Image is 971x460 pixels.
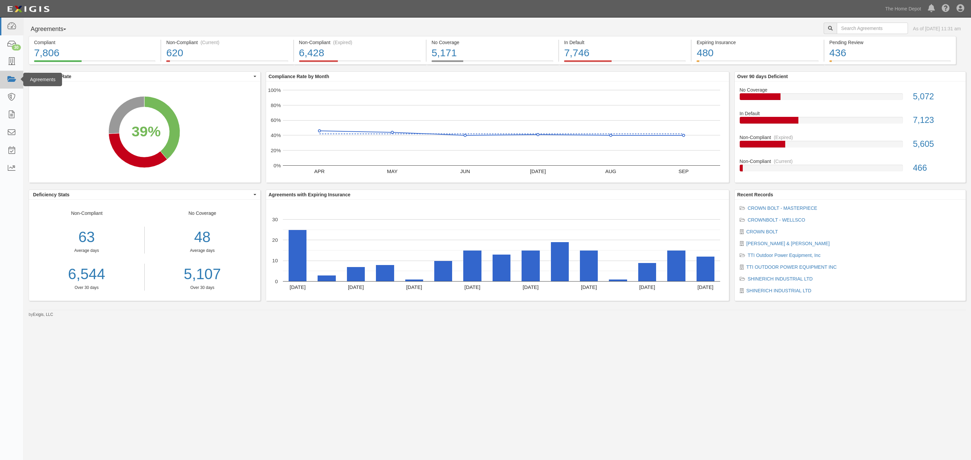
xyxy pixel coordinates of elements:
[746,288,812,293] a: SHINERICH INDUSTRIAL LTD
[5,3,52,15] img: logo-5460c22ac91f19d4615b14bd174203de0afe785f0fc80cf4dbbc73dc1793850b.png
[746,264,837,270] a: TTI OUTDOOR POWER EQUIPMENT INC
[29,285,144,291] div: Over 30 days
[131,121,160,142] div: 39%
[735,158,966,165] div: Non-Compliant
[275,278,277,284] text: 0
[737,74,788,79] b: Over 90 days Deficient
[29,81,260,183] svg: A chart.
[432,46,553,60] div: 5,171
[697,39,818,46] div: Expiring Insurance
[266,81,729,183] svg: A chart.
[829,39,951,46] div: Pending Review
[559,60,691,66] a: In Default7,746
[29,72,260,81] button: Compliance Rate
[273,162,281,168] text: 0%
[29,312,53,318] small: by
[740,134,961,158] a: Non-Compliant(Expired)5,605
[746,241,830,246] a: [PERSON_NAME] & [PERSON_NAME]
[387,168,397,174] text: MAY
[201,39,219,46] div: (Current)
[464,284,480,290] text: [DATE]
[270,147,281,153] text: 20%
[748,217,805,223] a: CROWNBOLT - WELLSCO
[824,60,956,66] a: Pending Review436
[269,74,329,79] b: Compliance Rate by Month
[942,5,950,13] i: Help Center - Complianz
[697,46,818,60] div: 480
[29,190,260,199] button: Deficiency Stats
[774,158,793,165] div: (Current)
[564,39,686,46] div: In Default
[523,284,538,290] text: [DATE]
[348,284,363,290] text: [DATE]
[166,46,288,60] div: 620
[432,39,553,46] div: No Coverage
[774,134,793,141] div: (Expired)
[266,200,729,301] svg: A chart.
[735,110,966,117] div: In Default
[270,132,281,138] text: 40%
[150,227,255,248] div: 48
[829,46,951,60] div: 436
[908,138,966,150] div: 5,605
[290,284,305,290] text: [DATE]
[748,205,817,211] a: CROWN BOLT - MASTERPIECE
[678,168,688,174] text: SEP
[639,284,655,290] text: [DATE]
[29,60,160,66] a: Compliant7,806
[161,60,293,66] a: Non-Compliant(Current)620
[34,46,155,60] div: 7,806
[29,248,144,254] div: Average days
[735,134,966,141] div: Non-Compliant
[166,39,288,46] div: Non-Compliant (Current)
[29,264,144,285] a: 6,544
[294,60,426,66] a: Non-Compliant(Expired)6,428
[748,276,813,282] a: SHINERICH INDUSTRIAL LTD
[406,284,422,290] text: [DATE]
[270,117,281,123] text: 60%
[269,192,351,197] b: Agreements with Expiring Insurance
[426,60,558,66] a: No Coverage5,171
[23,73,62,86] div: Agreements
[908,91,966,103] div: 5,072
[908,162,966,174] div: 466
[268,87,281,93] text: 100%
[837,23,908,34] input: Search Agreements
[882,2,924,15] a: The Home Depot
[299,46,421,60] div: 6,428
[33,73,252,80] span: Compliance Rate
[150,264,255,285] a: 5,107
[740,87,961,110] a: No Coverage5,072
[33,191,252,198] span: Deficiency Stats
[150,285,255,291] div: Over 30 days
[581,284,597,290] text: [DATE]
[605,168,616,174] text: AUG
[150,248,255,254] div: Average days
[746,229,778,234] a: CROWN BOLT
[692,60,823,66] a: Expiring Insurance480
[333,39,352,46] div: (Expired)
[737,192,773,197] b: Recent Records
[314,168,325,174] text: APR
[299,39,421,46] div: Non-Compliant (Expired)
[270,102,281,108] text: 80%
[29,210,145,291] div: Non-Compliant
[272,258,278,263] text: 10
[29,23,79,36] button: Agreements
[33,312,53,317] a: Exigis, LLC
[697,284,713,290] text: [DATE]
[564,46,686,60] div: 7,746
[530,168,546,174] text: [DATE]
[272,237,278,243] text: 20
[460,168,470,174] text: JUN
[29,227,144,248] div: 63
[740,158,961,177] a: Non-Compliant(Current)466
[740,110,961,134] a: In Default7,123
[12,44,21,51] div: 30
[908,114,966,126] div: 7,123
